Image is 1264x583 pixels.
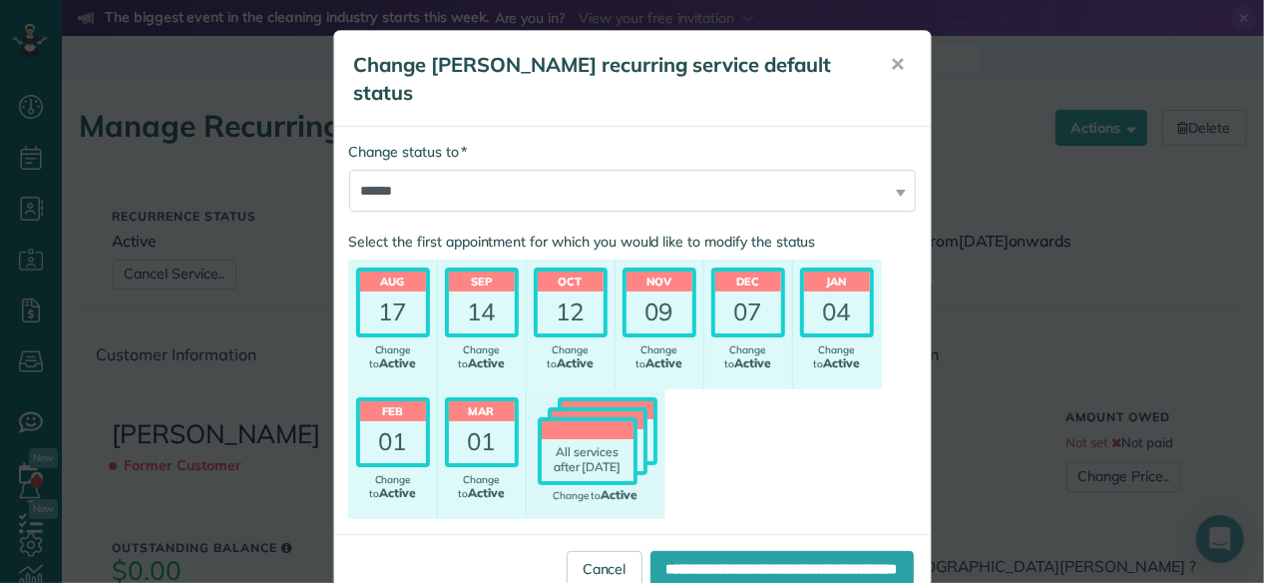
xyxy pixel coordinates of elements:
[360,291,426,333] div: 17
[538,291,604,333] div: 12
[534,488,657,502] div: Change to
[627,272,692,291] header: Nov
[379,485,416,500] span: Active
[379,355,416,370] span: Active
[601,487,637,502] span: Active
[734,355,771,370] span: Active
[360,401,426,421] header: Feb
[449,421,515,463] div: 01
[715,272,781,291] header: Dec
[645,355,682,370] span: Active
[468,355,505,370] span: Active
[445,474,519,500] div: Change to
[449,291,515,333] div: 14
[354,51,863,107] h5: Change [PERSON_NAME] recurring service default status
[800,344,874,370] div: Change to
[711,344,785,370] div: Change to
[349,142,468,162] label: Change status to
[356,344,430,370] div: Change to
[449,401,515,421] header: Mar
[360,421,426,463] div: 01
[445,344,519,370] div: Change to
[538,272,604,291] header: Oct
[468,485,505,500] span: Active
[534,344,608,370] div: Change to
[542,439,633,481] div: All services after [DATE]
[623,344,696,370] div: Change to
[891,53,906,76] span: ✕
[449,272,515,291] header: Sep
[627,291,692,333] div: 09
[557,355,594,370] span: Active
[360,272,426,291] header: Aug
[349,232,916,252] label: Select the first appointment for which you would like to modify the status
[715,291,781,333] div: 07
[823,355,860,370] span: Active
[804,272,870,291] header: Jan
[804,291,870,333] div: 04
[356,474,430,500] div: Change to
